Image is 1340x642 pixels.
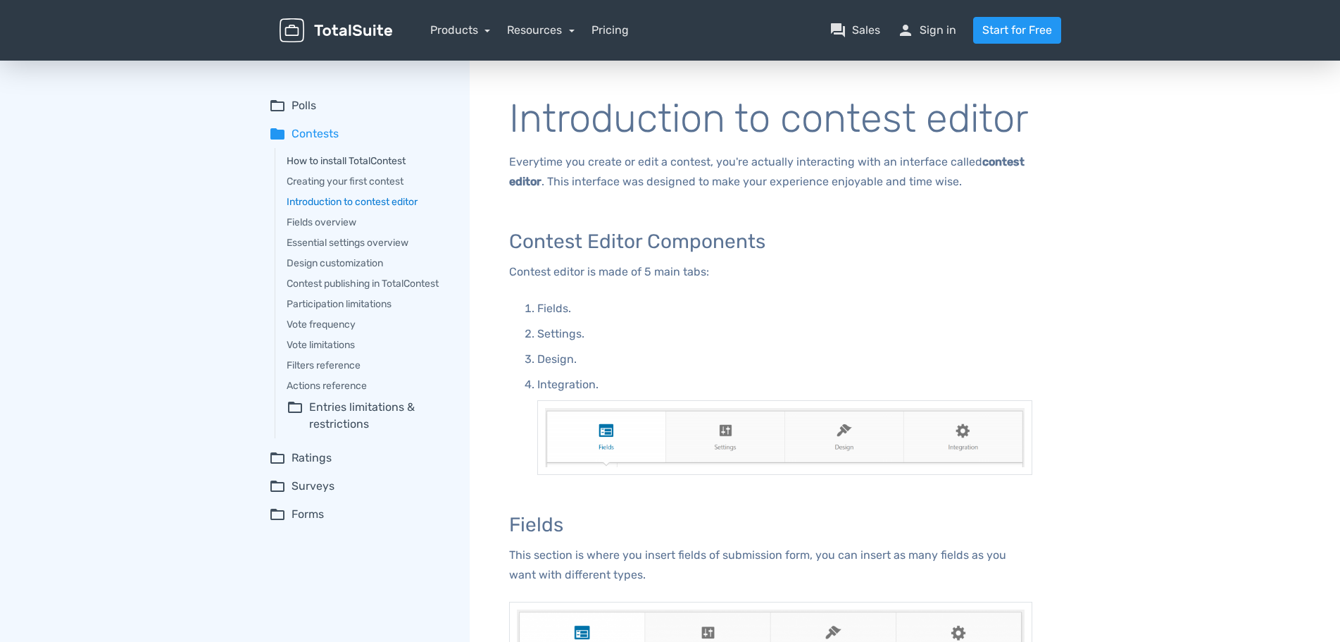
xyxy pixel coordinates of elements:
p: Settings. [537,324,1032,344]
summary: folder_openRatings [269,450,450,467]
a: Pricing [591,22,629,39]
a: Vote frequency [287,317,450,332]
span: folder_open [269,478,286,495]
a: Fields overview [287,215,450,230]
span: folder_open [287,399,303,433]
a: Products [430,23,491,37]
p: Everytime you create or edit a contest, you're actually interacting with an interface called . Th... [509,152,1032,192]
a: Resources [507,23,575,37]
summary: folderContests [269,125,450,142]
a: Creating your first contest [287,174,450,189]
a: Start for Free [973,17,1061,44]
p: This section is where you insert fields of submission form, you can insert as many fields as you ... [509,545,1032,585]
span: person [897,22,914,39]
p: Integration. [537,375,1032,395]
b: contest editor [509,155,1025,188]
p: Fields. [537,299,1032,319]
span: folder_open [269,450,286,467]
h3: Contest Editor Components [509,231,1032,253]
a: Participation limitations [287,297,450,311]
span: question_answer [829,22,846,39]
img: TotalContest contest editor tabs [537,400,1032,474]
a: Introduction to contest editor [287,195,450,209]
summary: folder_openSurveys [269,478,450,495]
a: Essential settings overview [287,235,450,250]
a: Filters reference [287,358,450,373]
a: Actions reference [287,378,450,393]
h1: Introduction to contest editor [509,97,1032,141]
span: folder [269,125,286,142]
summary: folder_openEntries limitations & restrictions [287,399,450,433]
summary: folder_openPolls [269,97,450,114]
a: personSign in [897,22,956,39]
summary: folder_openForms [269,506,450,523]
p: Contest editor is made of 5 main tabs: [509,262,1032,282]
h3: Fields [509,514,1032,536]
p: Design. [537,350,1032,369]
span: folder_open [269,97,286,114]
a: How to install TotalContest [287,154,450,168]
span: folder_open [269,506,286,523]
a: Design customization [287,256,450,271]
a: question_answerSales [829,22,880,39]
a: Contest publishing in TotalContest [287,276,450,291]
img: TotalSuite for WordPress [280,18,392,43]
a: Vote limitations [287,338,450,352]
